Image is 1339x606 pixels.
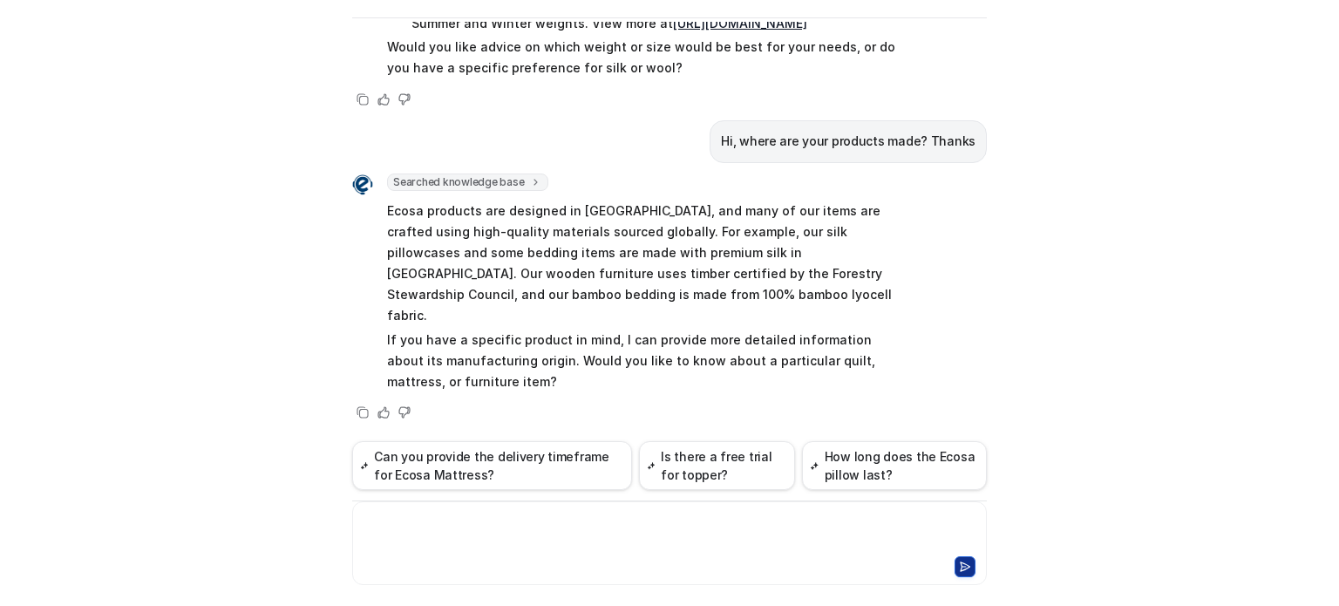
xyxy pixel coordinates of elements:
[352,441,632,490] button: Can you provide the delivery timeframe for Ecosa Mattress?
[352,174,373,195] img: Widget
[802,441,987,490] button: How long does the Ecosa pillow last?
[673,16,807,31] a: [URL][DOMAIN_NAME]
[639,441,795,490] button: Is there a free trial for topper?
[387,174,548,191] span: Searched knowledge base
[387,201,897,326] p: Ecosa products are designed in [GEOGRAPHIC_DATA], and many of our items are crafted using high-qu...
[721,131,975,152] p: Hi, where are your products made? Thanks
[387,330,897,392] p: If you have a specific product in mind, I can provide more detailed information about its manufac...
[387,37,897,78] p: Would you like advice on which weight or size would be best for your needs, or do you have a spec...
